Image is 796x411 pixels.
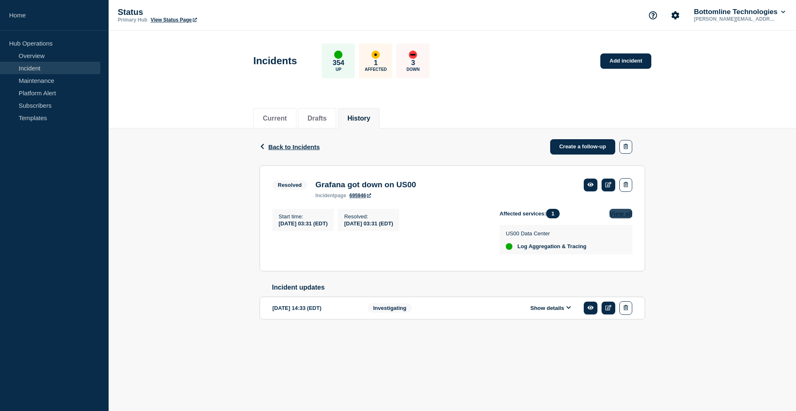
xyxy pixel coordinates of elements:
[546,209,560,218] span: 1
[692,8,787,16] button: Bottomline Technologies
[308,115,327,122] button: Drafts
[692,16,779,22] p: [PERSON_NAME][EMAIL_ADDRESS][DOMAIN_NAME]
[409,51,417,59] div: down
[407,67,420,72] p: Down
[344,220,393,227] span: [DATE] 03:31 (EDT)
[260,143,320,150] button: Back to Incidents
[368,303,412,313] span: Investigating
[335,67,341,72] p: Up
[517,243,586,250] span: Log Aggregation & Tracing
[550,139,615,155] a: Create a follow-up
[272,180,307,190] span: Resolved
[268,143,320,150] span: Back to Incidents
[334,51,342,59] div: up
[371,51,380,59] div: affected
[272,284,645,291] h2: Incident updates
[279,213,328,220] p: Start time :
[667,7,684,24] button: Account settings
[272,301,355,315] div: [DATE] 14:33 (EDT)
[347,115,370,122] button: History
[609,209,632,218] button: View all
[253,55,297,67] h1: Incidents
[506,230,586,237] p: US00 Data Center
[118,17,147,23] p: Primary Hub
[332,59,344,67] p: 354
[315,180,416,189] h3: Grafana got down on US00
[644,7,662,24] button: Support
[315,193,346,198] p: page
[118,7,284,17] p: Status
[374,59,378,67] p: 1
[150,17,197,23] a: View Status Page
[349,193,371,198] a: 695946
[315,193,335,198] span: incident
[600,53,651,69] a: Add incident
[500,209,564,218] span: Affected services:
[365,67,387,72] p: Affected
[279,220,328,227] span: [DATE] 03:31 (EDT)
[506,243,512,250] div: up
[263,115,287,122] button: Current
[411,59,415,67] p: 3
[528,305,573,312] button: Show details
[344,213,393,220] p: Resolved :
